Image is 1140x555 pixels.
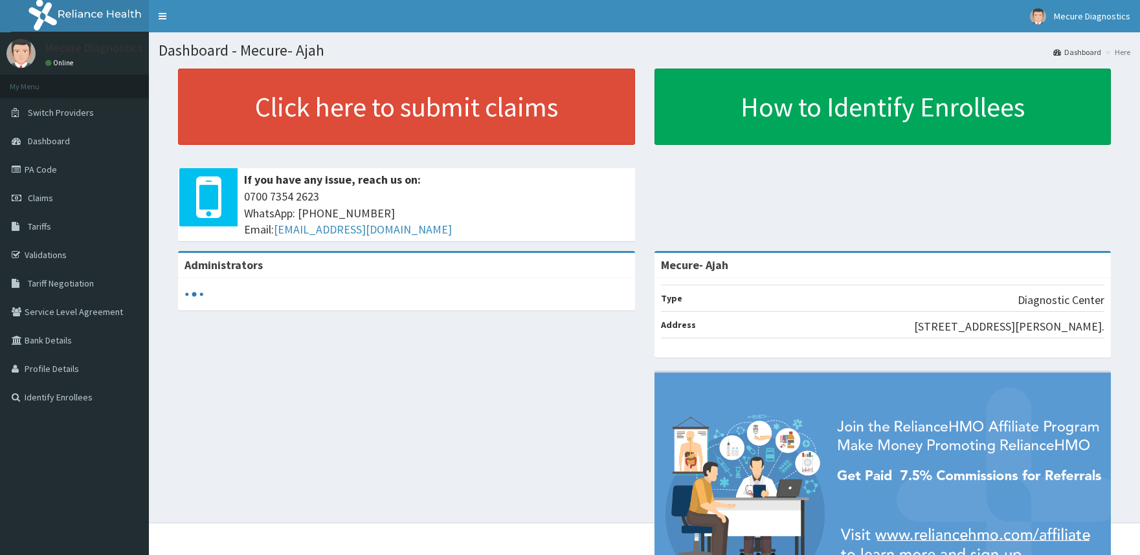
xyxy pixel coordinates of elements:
strong: Mecure- Ajah [661,257,728,272]
span: Switch Providers [28,107,94,118]
span: Tariff Negotiation [28,277,94,289]
p: Diagnostic Center [1018,292,1104,309]
img: User Image [6,39,36,68]
span: Tariffs [28,221,51,232]
a: Online [45,58,76,67]
b: If you have any issue, reach us on: [244,172,421,187]
li: Here [1102,47,1130,58]
span: Claims [28,192,53,204]
img: User Image [1030,8,1046,25]
b: Type [661,292,682,304]
a: Dashboard [1053,47,1101,58]
span: 0700 7354 2623 WhatsApp: [PHONE_NUMBER] Email: [244,188,629,238]
h1: Dashboard - Mecure- Ajah [159,42,1130,59]
span: Dashboard [28,135,70,147]
span: Mecure Diagnostics [1054,10,1130,22]
p: [STREET_ADDRESS][PERSON_NAME]. [914,318,1104,335]
a: Click here to submit claims [178,69,635,145]
b: Address [661,319,696,331]
b: Administrators [184,257,263,272]
svg: audio-loading [184,285,204,304]
a: How to Identify Enrollees [654,69,1112,145]
p: Mecure Diagnostics [45,42,143,54]
a: [EMAIL_ADDRESS][DOMAIN_NAME] [274,222,452,237]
